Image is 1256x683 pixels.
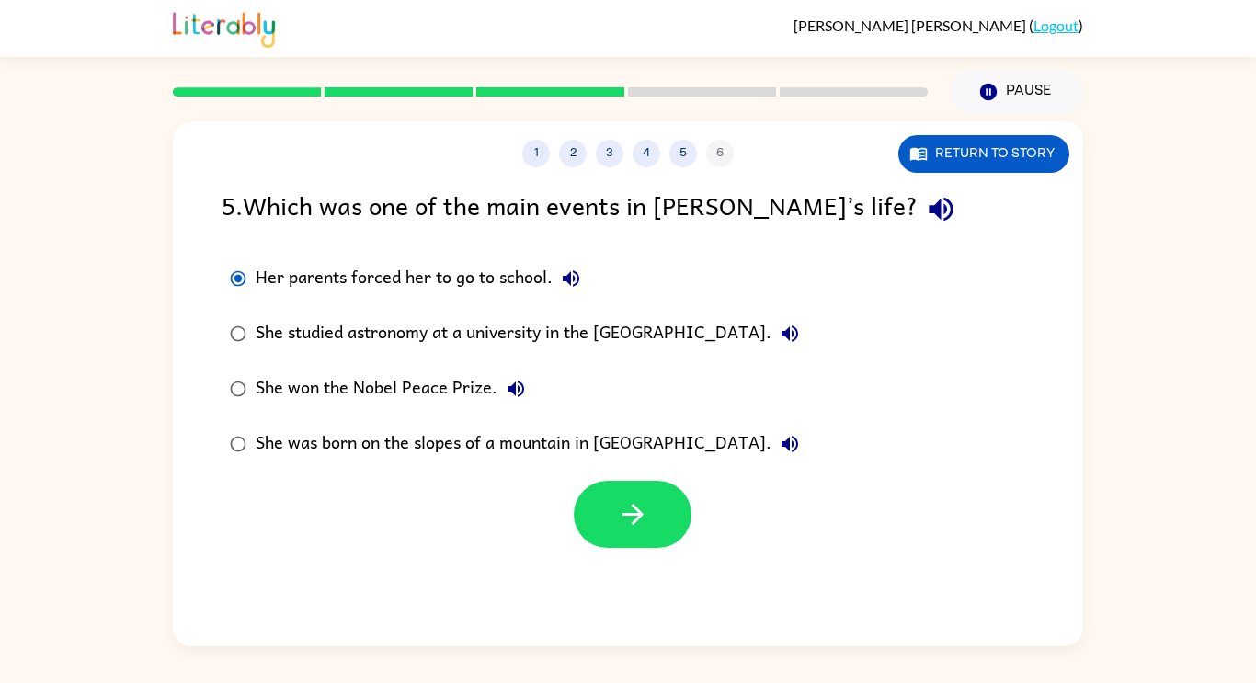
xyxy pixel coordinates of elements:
button: Pause [950,71,1083,113]
div: Her parents forced her to go to school. [256,260,589,297]
a: Logout [1033,17,1079,34]
div: She won the Nobel Peace Prize. [256,370,534,407]
button: She was born on the slopes of a mountain in [GEOGRAPHIC_DATA]. [771,426,808,462]
button: Return to story [898,135,1069,173]
button: 4 [633,140,660,167]
div: ( ) [794,17,1083,34]
div: She was born on the slopes of a mountain in [GEOGRAPHIC_DATA]. [256,426,808,462]
button: 3 [596,140,623,167]
button: 5 [669,140,697,167]
button: She studied astronomy at a university in the [GEOGRAPHIC_DATA]. [771,315,808,352]
div: She studied astronomy at a university in the [GEOGRAPHIC_DATA]. [256,315,808,352]
button: 1 [522,140,550,167]
img: Literably [173,7,275,48]
button: Her parents forced her to go to school. [553,260,589,297]
button: 2 [559,140,587,167]
button: She won the Nobel Peace Prize. [497,370,534,407]
span: [PERSON_NAME] [PERSON_NAME] [794,17,1029,34]
div: 5 . Which was one of the main events in [PERSON_NAME]’s life? [222,186,1034,233]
